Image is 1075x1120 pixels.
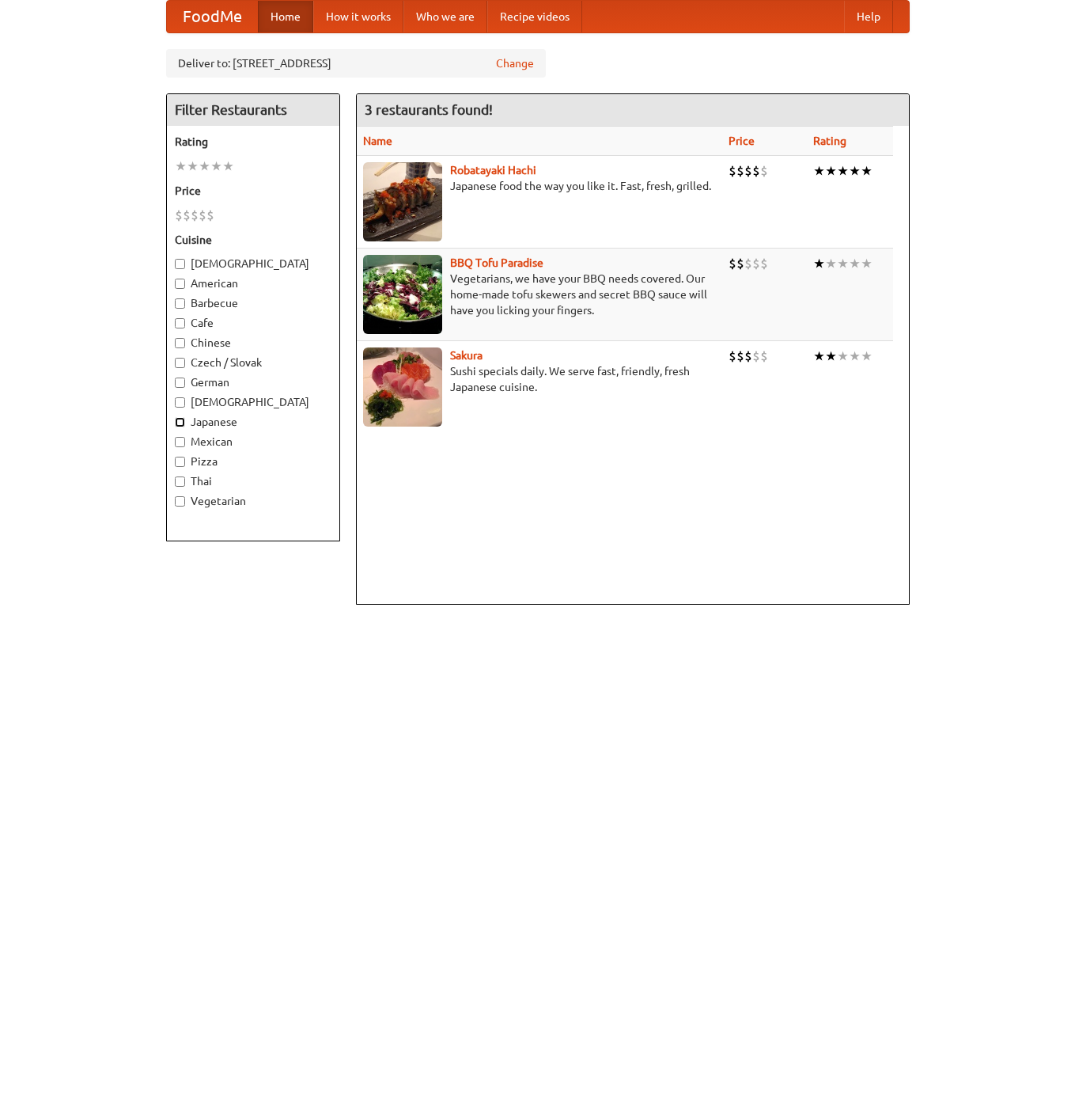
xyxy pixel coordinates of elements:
[175,378,185,388] input: German
[825,347,837,365] li: ★
[736,255,744,272] li: $
[222,158,234,175] li: ★
[849,162,861,180] li: ★
[206,207,214,224] li: $
[187,158,199,175] li: ★
[849,255,861,272] li: ★
[825,162,837,180] li: ★
[313,1,403,32] a: How it works
[736,347,744,365] li: $
[166,49,546,78] div: Deliver to: [STREET_ADDRESS]
[813,162,825,180] li: ★
[199,158,210,175] li: ★
[175,493,331,509] label: Vegetarian
[825,255,837,272] li: ★
[813,255,825,272] li: ★
[365,102,493,117] ng-pluralize: 3 restaurants found!
[861,255,872,272] li: ★
[861,347,872,365] li: ★
[175,232,331,248] h5: Cuisine
[363,347,442,427] img: sakura.jpg
[487,1,582,32] a: Recipe videos
[844,1,893,32] a: Help
[363,271,716,318] p: Vegetarians, we have your BBQ needs covered. Our home-made tofu skewers and secret BBQ sauce will...
[450,349,483,362] a: Sakura
[175,473,331,489] label: Thai
[191,207,199,224] li: $
[175,454,331,469] label: Pizza
[837,162,849,180] li: ★
[450,256,543,269] a: BBQ Tofu Paradise
[752,347,760,365] li: $
[258,1,313,32] a: Home
[199,207,206,224] li: $
[210,158,222,175] li: ★
[175,374,331,390] label: German
[813,135,846,147] a: Rating
[175,476,185,487] input: Thai
[363,135,392,147] a: Name
[175,256,331,271] label: [DEMOGRAPHIC_DATA]
[496,55,534,71] a: Change
[752,162,760,180] li: $
[837,347,849,365] li: ★
[183,207,191,224] li: $
[744,255,752,272] li: $
[744,162,752,180] li: $
[363,255,442,334] img: tofuparadise.jpg
[760,347,768,365] li: $
[175,183,331,199] h5: Price
[363,162,442,241] img: robatayaki.jpg
[729,135,755,147] a: Price
[849,347,861,365] li: ★
[175,414,331,430] label: Japanese
[175,279,185,289] input: American
[175,355,331,370] label: Czech / Slovak
[175,295,331,311] label: Barbecue
[175,318,185,328] input: Cafe
[167,94,339,126] h4: Filter Restaurants
[175,158,187,175] li: ★
[175,207,183,224] li: $
[175,315,331,331] label: Cafe
[175,259,185,269] input: [DEMOGRAPHIC_DATA]
[175,434,331,450] label: Mexican
[175,394,331,410] label: [DEMOGRAPHIC_DATA]
[752,255,760,272] li: $
[450,164,536,177] a: Robatayaki Hachi
[167,1,258,32] a: FoodMe
[175,417,185,427] input: Japanese
[175,457,185,467] input: Pizza
[744,347,752,365] li: $
[363,363,716,395] p: Sushi specials daily. We serve fast, friendly, fresh Japanese cuisine.
[175,134,331,150] h5: Rating
[175,437,185,447] input: Mexican
[861,162,872,180] li: ★
[175,397,185,408] input: [DEMOGRAPHIC_DATA]
[175,358,185,368] input: Czech / Slovak
[729,347,736,365] li: $
[403,1,487,32] a: Who we are
[175,275,331,291] label: American
[736,162,744,180] li: $
[760,162,768,180] li: $
[837,255,849,272] li: ★
[175,298,185,309] input: Barbecue
[760,255,768,272] li: $
[813,347,825,365] li: ★
[175,496,185,507] input: Vegetarian
[175,338,185,348] input: Chinese
[729,162,736,180] li: $
[363,178,716,194] p: Japanese food the way you like it. Fast, fresh, grilled.
[729,255,736,272] li: $
[175,335,331,351] label: Chinese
